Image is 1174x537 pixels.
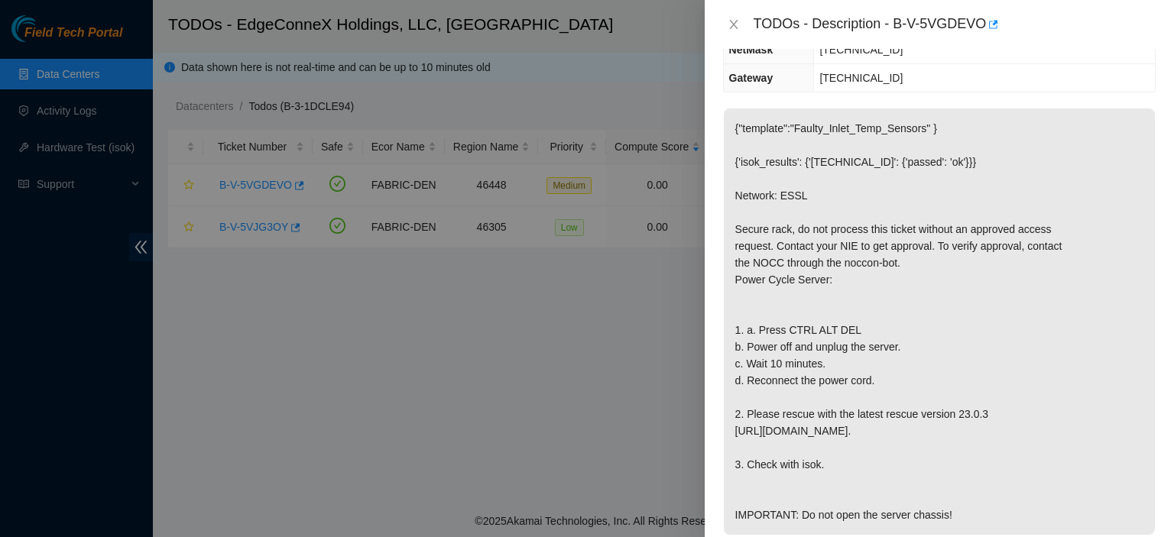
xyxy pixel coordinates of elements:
[724,108,1155,535] p: {"template":"Faulty_Inlet_Temp_Sensors" } {'isok_results': {'[TECHNICAL_ID]': {'passed': 'ok'}}} ...
[729,44,773,56] span: NetMask
[754,12,1156,37] div: TODOs - Description - B-V-5VGDEVO
[819,44,903,56] span: [TECHNICAL_ID]
[819,72,903,84] span: [TECHNICAL_ID]
[728,18,740,31] span: close
[723,18,744,32] button: Close
[729,72,773,84] span: Gateway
